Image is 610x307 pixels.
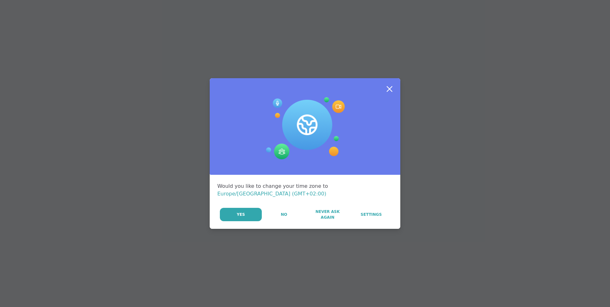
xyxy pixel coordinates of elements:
[306,208,349,221] button: Never Ask Again
[220,208,262,221] button: Yes
[237,212,245,217] span: Yes
[281,212,287,217] span: No
[217,191,326,197] span: Europe/[GEOGRAPHIC_DATA] (GMT+02:00)
[361,212,382,217] span: Settings
[309,209,346,220] span: Never Ask Again
[217,182,393,198] div: Would you like to change your time zone to
[262,208,305,221] button: No
[265,97,345,160] img: Session Experience
[350,208,393,221] a: Settings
